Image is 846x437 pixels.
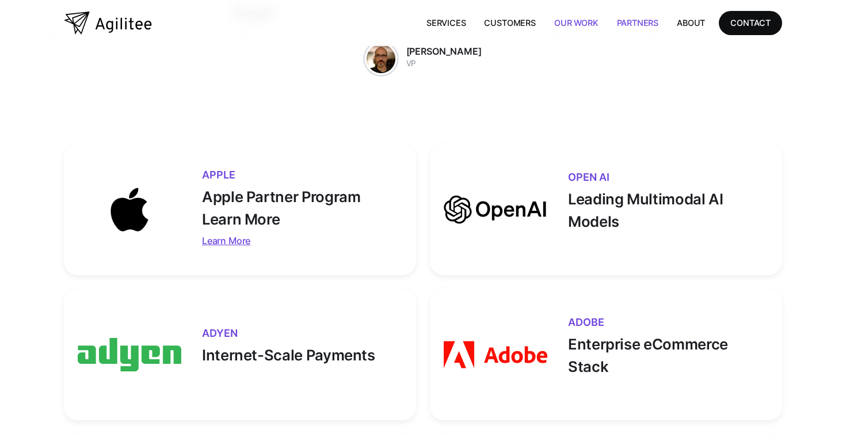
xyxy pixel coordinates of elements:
a: Our Work [545,11,608,35]
p: Enterprise eCommerce Stack [568,328,768,378]
a: Partners [608,11,668,35]
p: Leading Multimodal AI Models [568,183,768,233]
p: Apple Partner Program Learn More [202,180,402,230]
h3: Adyen [202,328,402,339]
h3: Open AI [568,172,768,183]
a: About [668,11,714,35]
a: Learn More [202,233,402,249]
a: CONTACT [719,11,782,35]
div: CONTACT [730,16,771,30]
a: Customers [475,11,544,35]
p: Internet-Scale Payments [202,339,402,366]
h3: Adobe [568,317,768,328]
h3: Apple [202,170,402,180]
a: home [64,12,152,35]
a: Services [417,11,475,35]
strong: [PERSON_NAME] [406,45,482,57]
div: VP [406,57,482,71]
